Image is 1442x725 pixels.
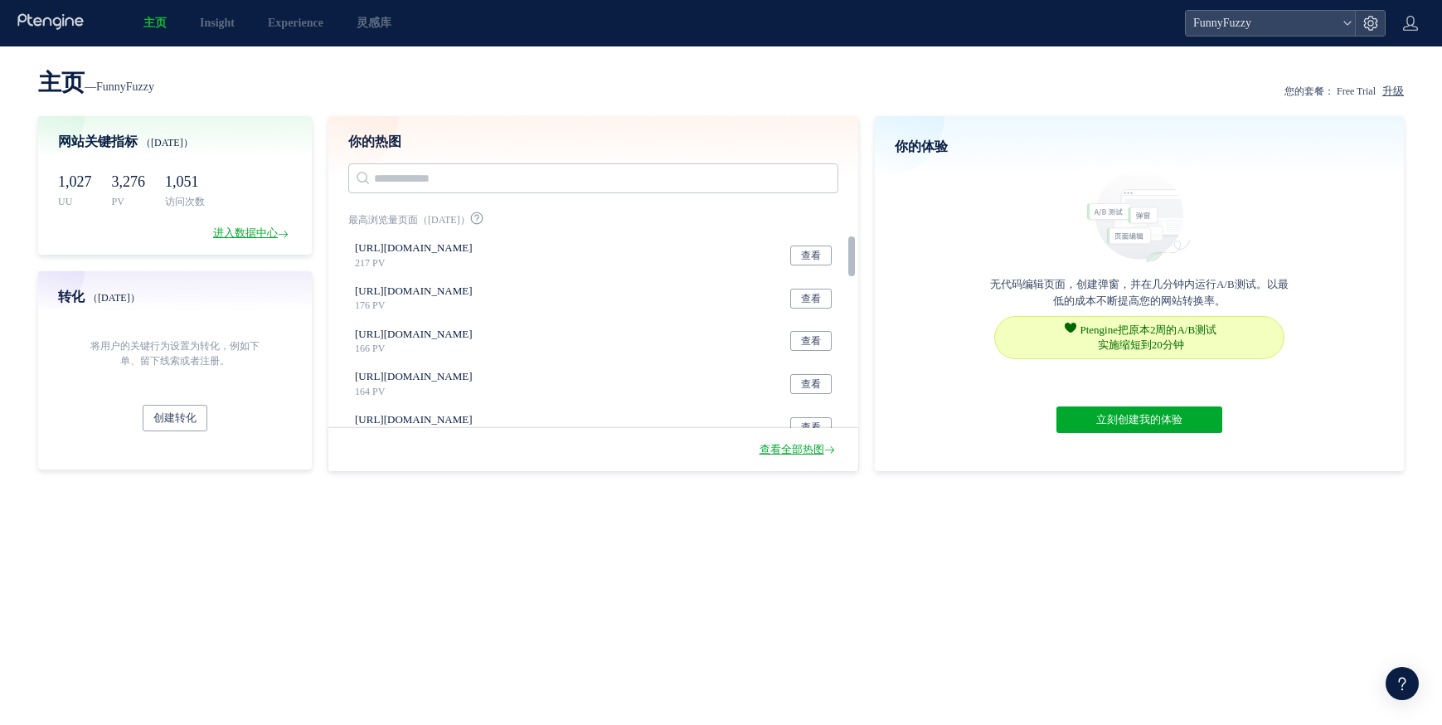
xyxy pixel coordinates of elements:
p: 无代码编辑页面，创建弹窗，并在几分钟内运行A/B测试。以最低的成本不断提高您的网站转换率。 [990,276,1289,309]
button: 查看 [790,331,832,351]
p: UU [58,195,92,209]
span: 查看 [801,417,821,437]
span: 灵感库 [357,15,391,32]
span: 立刻创建我的体验 [1096,406,1182,433]
span: 查看 [801,331,821,351]
button: 创建转化 [143,405,207,431]
img: home_experience_onbo_zh-DIDPpvI1.svg [1079,167,1200,264]
button: 查看 [790,289,832,309]
p: 最高浏览量页面（[DATE]） [348,212,838,234]
p: PV [112,195,146,209]
p: 176 PV [355,299,479,313]
span: Insight [200,15,235,32]
div: 查看全部热图 [760,442,838,458]
button: 查看 [790,374,832,394]
span: 主页 [38,70,85,95]
h4: 你的体验 [895,138,1385,157]
span: Experience [268,15,323,32]
p: https://funnyfuzzy.co.uk/products/travel-bolster-safety-back-seat-large-dog-car-seat-bed-modern-c... [355,241,473,256]
span: 主页 [143,15,167,32]
span: FunnyFuzzy [1188,11,1336,36]
img: svg+xml,%3c [1065,322,1076,333]
p: 访问次数 [165,195,205,209]
span: （[DATE]） [88,292,140,304]
p: 166 PV [355,342,479,356]
div: 升级 [1382,84,1404,100]
p: https://funnyfuzzy.co.uk [355,369,473,385]
button: 查看 [790,246,832,265]
p: 164 PV [355,385,479,399]
div: 进入数据中心 [213,226,292,241]
span: 查看 [801,374,821,394]
span: Ptengine把原本2周的A/B测试 实施缩短到20分钟 [1080,324,1216,352]
h4: 你的热图 [348,133,838,152]
p: 将用户的关键行为设置为转化，例如下单、留下线索或者注册。 [81,339,269,367]
div: — [38,66,154,100]
p: https://funnyfuzzy.co.uk/products/thick-fuzzy-sherpa-fleece-non-slip-sofa-cover [355,412,473,428]
p: 3,276 [112,168,146,195]
span: 创建转化 [153,405,197,431]
p: https://funnyfuzzy.co.uk/products/portable-leisure-outing-pet-booster-dog-car-seat-bed [355,284,473,299]
h4: 网站关键指标 [58,133,292,152]
span: FunnyFuzzy [96,80,154,93]
span: （[DATE]） [141,137,193,148]
span: 查看 [801,246,821,265]
p: 217 PV [355,256,479,270]
button: 立刻创建我的体验 [1056,406,1222,433]
span: 查看 [801,289,821,309]
p: 1,027 [58,168,92,195]
h4: 转化 [58,288,292,307]
button: 查看 [790,417,832,437]
p: https://funnyfuzzy.co.uk/collections/sofa-covers [355,327,473,343]
p: 您的套餐： Free Trial [1284,85,1376,99]
p: 1,051 [165,168,205,195]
